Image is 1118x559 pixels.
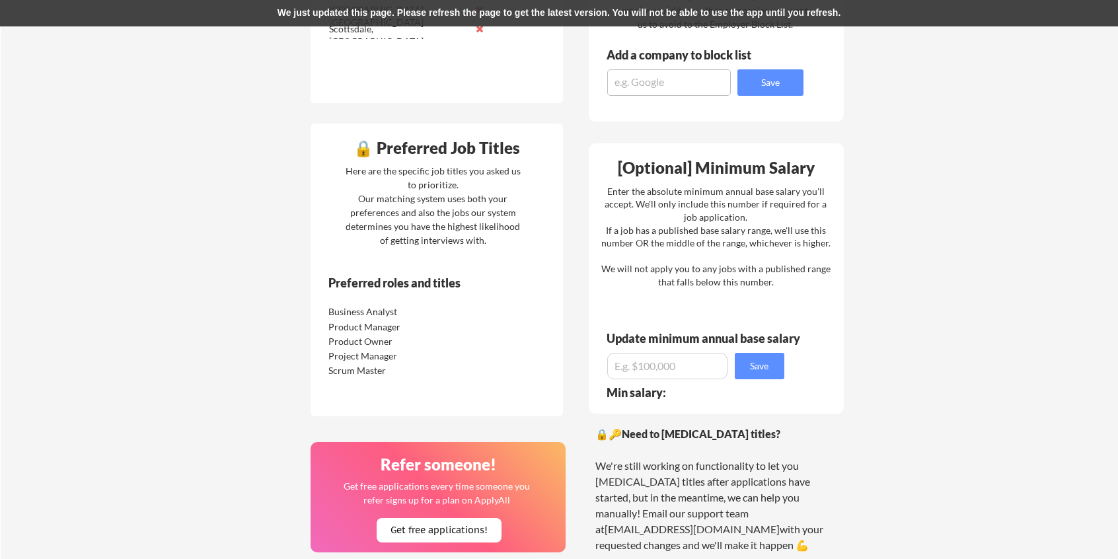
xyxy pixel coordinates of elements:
[622,428,780,440] strong: Need to [MEDICAL_DATA] titles?
[316,457,562,472] div: Refer someone!
[328,350,468,363] div: Project Manager
[607,49,772,61] div: Add a company to block list
[328,335,468,348] div: Product Owner
[735,353,784,379] button: Save
[328,277,508,289] div: Preferred roles and titles
[605,523,780,535] a: [EMAIL_ADDRESS][DOMAIN_NAME]
[329,22,468,48] div: Scottsdale, [GEOGRAPHIC_DATA]
[593,160,839,176] div: [Optional] Minimum Salary
[595,426,837,553] div: 🔒🔑 We're still working on functionality to let you [MEDICAL_DATA] titles after applications have ...
[342,164,524,247] div: Here are the specific job titles you asked us to prioritize. Our matching system uses both your p...
[607,385,666,400] strong: Min salary:
[314,140,560,156] div: 🔒 Preferred Job Titles
[377,518,502,542] button: Get free applications!
[328,320,468,334] div: Product Manager
[328,364,468,377] div: Scrum Master
[601,185,831,289] div: Enter the absolute minimum annual base salary you'll accept. We'll only include this number if re...
[343,479,531,507] div: Get free applications every time someone you refer signs up for a plan on ApplyAll
[328,305,468,318] div: Business Analyst
[607,353,727,379] input: E.g. $100,000
[607,332,805,344] div: Update minimum annual base salary
[737,69,803,96] button: Save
